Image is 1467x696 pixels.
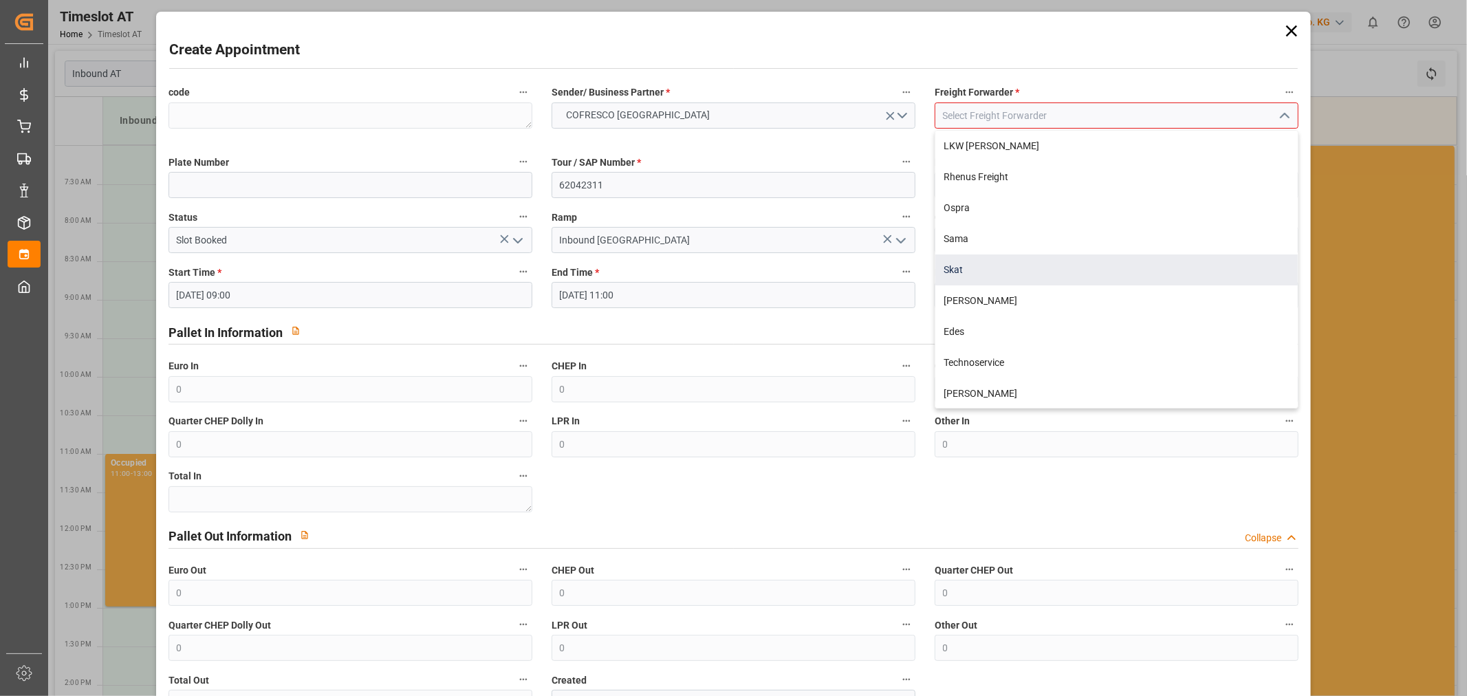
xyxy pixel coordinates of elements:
div: LKW [PERSON_NAME] [935,131,1298,162]
button: End Time * [898,263,915,281]
input: DD.MM.YYYY HH:MM [552,282,915,308]
button: Ramp [898,208,915,226]
span: Start Time [169,265,221,280]
button: close menu [1273,105,1294,127]
div: Ospra [935,193,1298,224]
button: open menu [552,102,915,129]
span: Quarter CHEP Dolly In [169,414,263,428]
button: View description [292,522,318,548]
button: Other Out [1281,616,1298,633]
button: View description [283,318,309,344]
button: Freight Forwarder * [1281,83,1298,101]
button: open menu [890,230,911,251]
span: Total Out [169,673,209,688]
button: Euro Out [514,561,532,578]
button: Created [898,671,915,688]
h2: Pallet In Information [169,323,283,342]
h2: Create Appointment [169,39,300,61]
button: CHEP Out [898,561,915,578]
input: Select Freight Forwarder [935,102,1298,129]
span: LPR Out [552,618,587,633]
span: Other In [935,414,970,428]
span: CHEP Out [552,563,594,578]
span: Quarter CHEP Out [935,563,1013,578]
span: Euro Out [169,563,206,578]
button: LPR Out [898,616,915,633]
button: Other In [1281,412,1298,430]
span: LPR In [552,414,580,428]
span: Other Out [935,618,977,633]
button: Tour / SAP Number * [898,153,915,171]
div: [PERSON_NAME] [935,285,1298,316]
h2: Pallet Out Information [169,527,292,545]
button: Sender/ Business Partner * [898,83,915,101]
span: End Time [552,265,599,280]
div: [PERSON_NAME] [935,378,1298,409]
span: Freight Forwarder [935,85,1019,100]
input: Type to search/select [552,227,915,253]
div: Collapse [1245,531,1281,545]
input: DD.MM.YYYY HH:MM [169,282,532,308]
input: Type to search/select [169,227,532,253]
button: Quarter CHEP Dolly Out [514,616,532,633]
span: CHEP In [552,359,587,373]
div: Rhenus Freight [935,162,1298,193]
span: Status [169,210,197,225]
span: Tour / SAP Number [552,155,641,170]
span: Plate Number [169,155,229,170]
button: Plate Number [514,153,532,171]
button: LPR In [898,412,915,430]
div: Technoservice [935,347,1298,378]
button: Status [514,208,532,226]
button: code [514,83,532,101]
span: code [169,85,190,100]
button: Total Out [514,671,532,688]
div: Skat [935,254,1298,285]
span: Created [552,673,587,688]
button: Euro In [514,357,532,375]
button: Start Time * [514,263,532,281]
button: open menu [506,230,527,251]
span: Total In [169,469,202,483]
div: Edes [935,316,1298,347]
button: Total In [514,467,532,485]
span: Ramp [552,210,577,225]
button: CHEP In [898,357,915,375]
span: COFRESCO [GEOGRAPHIC_DATA] [559,108,717,122]
button: Quarter CHEP Out [1281,561,1298,578]
div: Sama [935,224,1298,254]
span: Quarter CHEP Dolly Out [169,618,271,633]
span: Euro In [169,359,199,373]
span: Sender/ Business Partner [552,85,670,100]
button: Quarter CHEP Dolly In [514,412,532,430]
